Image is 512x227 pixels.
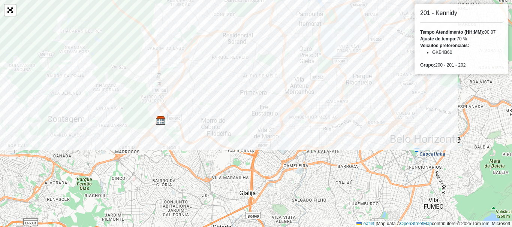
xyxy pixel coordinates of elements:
div: 00:07 [420,29,503,36]
div: 200 - 201 - 202 [420,62,503,68]
div: Map data © contributors,© 2025 TomTom, Microsoft [355,221,512,227]
a: Abrir mapa em tela cheia [4,4,16,16]
a: OpenStreetMap [400,221,432,226]
strong: Ajuste de tempo: [420,36,457,42]
strong: Grupo: [420,62,435,68]
a: Leaflet [356,221,374,226]
span: | [376,221,377,226]
div: 70 % [420,36,503,42]
li: GKB4B60 [432,49,503,56]
strong: Veículos preferenciais: [420,43,469,48]
strong: Tempo Atendimento (HH:MM): [420,30,484,35]
h6: 201 - Kennidy [420,9,503,16]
